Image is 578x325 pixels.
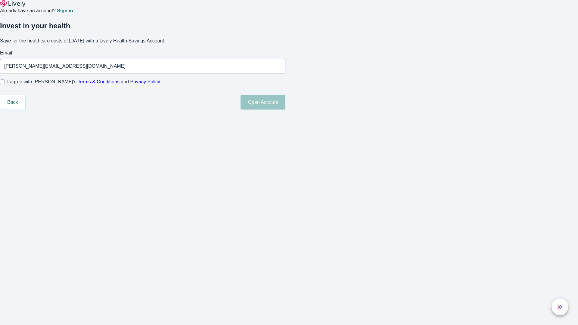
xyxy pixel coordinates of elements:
[130,79,160,84] a: Privacy Policy
[7,78,160,85] span: I agree with [PERSON_NAME]’s and
[557,304,563,310] svg: Lively AI Assistant
[78,79,120,84] a: Terms & Conditions
[552,299,568,315] button: chat
[57,8,73,13] a: Sign in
